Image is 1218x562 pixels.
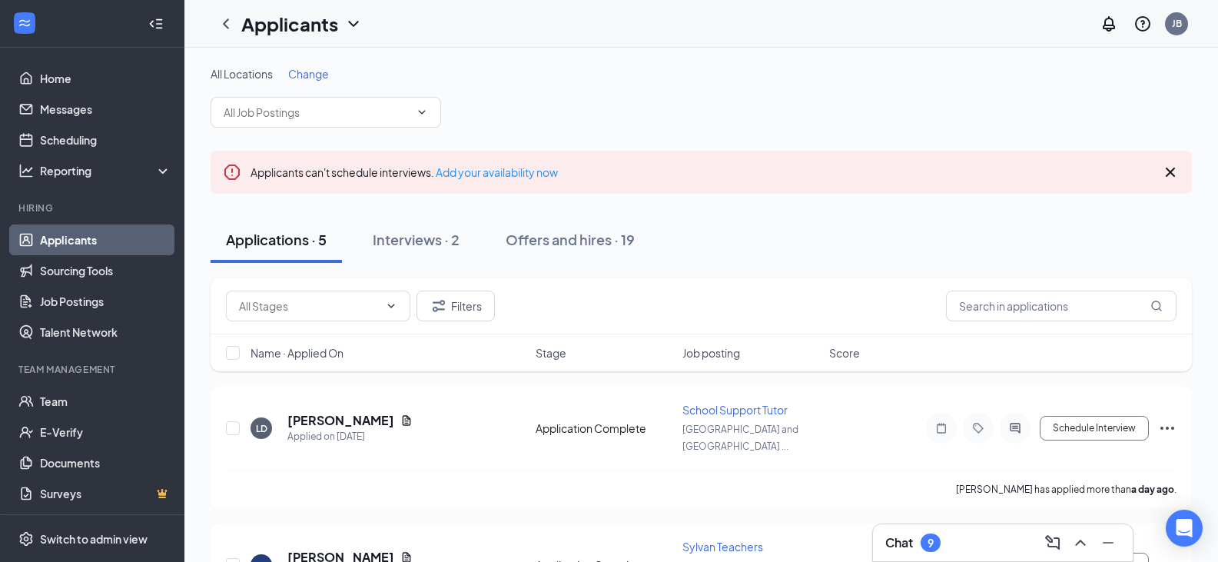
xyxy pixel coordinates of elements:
[1071,534,1090,552] svg: ChevronUp
[223,163,241,181] svg: Error
[682,424,798,452] span: [GEOGRAPHIC_DATA] and [GEOGRAPHIC_DATA] ...
[400,414,413,427] svg: Document
[1172,17,1182,30] div: JB
[17,15,32,31] svg: WorkstreamLogo
[40,531,148,547] div: Switch to admin view
[18,163,34,178] svg: Analysis
[241,11,338,37] h1: Applicants
[1133,15,1152,33] svg: QuestionInfo
[373,230,460,249] div: Interviews · 2
[288,67,329,81] span: Change
[1099,534,1117,552] svg: Minimize
[1166,510,1203,547] div: Open Intercom Messenger
[40,224,171,255] a: Applicants
[1068,530,1093,555] button: ChevronUp
[211,67,273,81] span: All Locations
[506,230,635,249] div: Offers and hires · 19
[239,298,379,314] input: All Stages
[946,291,1177,321] input: Search in applications
[1131,484,1174,495] b: a day ago
[1096,530,1120,555] button: Minimize
[251,345,343,361] span: Name · Applied On
[287,429,413,444] div: Applied on [DATE]
[40,63,171,94] a: Home
[829,345,860,361] span: Score
[969,422,987,434] svg: Tag
[148,16,164,32] svg: Collapse
[18,363,168,376] div: Team Management
[217,15,235,33] svg: ChevronLeft
[430,297,448,315] svg: Filter
[416,106,428,118] svg: ChevronDown
[1040,416,1149,441] button: Schedule Interview
[40,447,171,478] a: Documents
[224,104,410,121] input: All Job Postings
[682,403,788,417] span: School Support Tutor
[536,345,566,361] span: Stage
[256,422,267,435] div: LD
[287,412,394,429] h5: [PERSON_NAME]
[1044,534,1062,552] svg: ComposeMessage
[682,345,740,361] span: Job posting
[1150,300,1163,312] svg: MagnifyingGlass
[18,531,34,547] svg: Settings
[40,125,171,155] a: Scheduling
[40,94,171,125] a: Messages
[251,165,558,179] span: Applicants can't schedule interviews.
[40,478,171,509] a: SurveysCrown
[1100,15,1118,33] svg: Notifications
[1158,419,1177,437] svg: Ellipses
[1040,530,1065,555] button: ComposeMessage
[226,230,327,249] div: Applications · 5
[682,540,763,554] span: Sylvan Teachers
[956,483,1177,496] p: [PERSON_NAME] has applied more than .
[40,317,171,348] a: Talent Network
[344,15,363,33] svg: ChevronDown
[40,417,171,447] a: E-Verify
[385,300,397,312] svg: ChevronDown
[40,163,172,178] div: Reporting
[1006,422,1024,434] svg: ActiveChat
[436,165,558,179] a: Add your availability now
[885,534,913,551] h3: Chat
[932,422,951,434] svg: Note
[417,291,495,321] button: Filter Filters
[40,255,171,286] a: Sourcing Tools
[536,421,673,436] div: Application Complete
[40,386,171,417] a: Team
[18,201,168,214] div: Hiring
[1161,163,1180,181] svg: Cross
[40,286,171,317] a: Job Postings
[928,537,934,550] div: 9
